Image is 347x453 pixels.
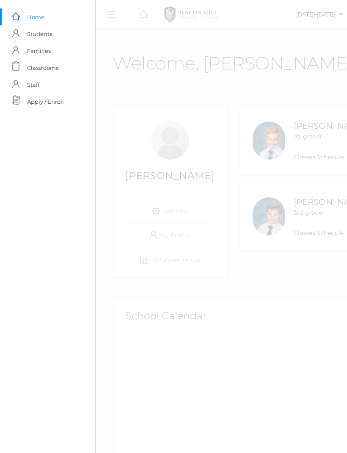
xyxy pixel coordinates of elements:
span: Classrooms [27,59,58,76]
span: Home [27,8,44,25]
span: Apply / Enroll [27,93,64,110]
span: Families [27,42,51,59]
span: Staff [27,76,39,93]
span: Students [27,25,52,42]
